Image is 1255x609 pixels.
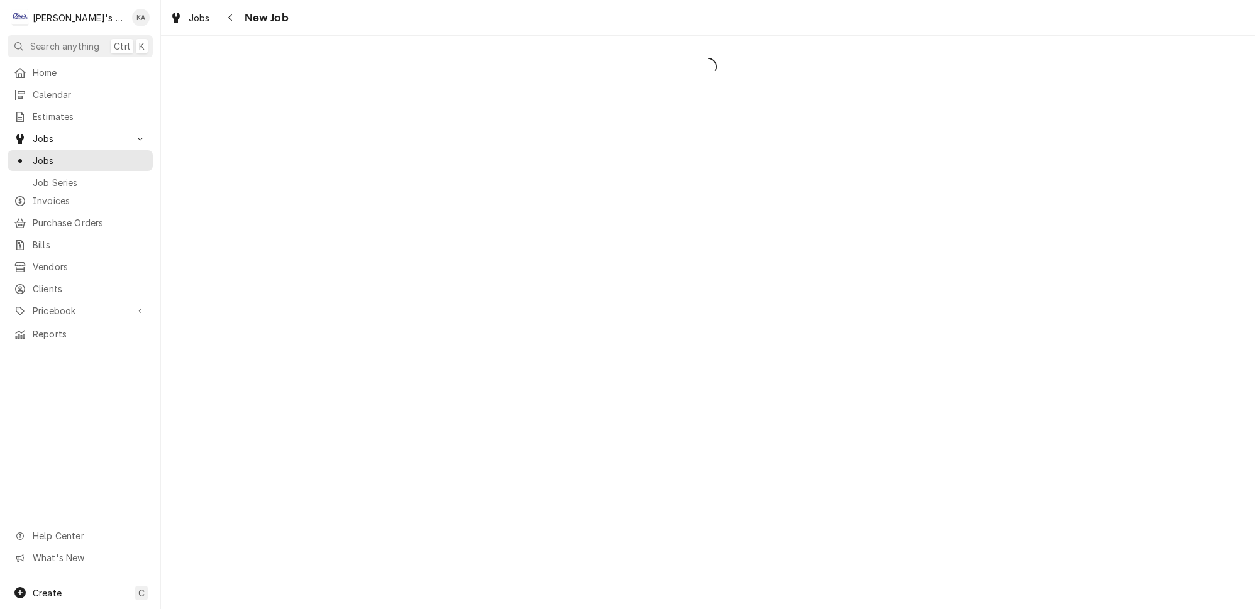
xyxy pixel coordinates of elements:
[33,327,147,341] span: Reports
[132,9,150,26] div: KA
[139,40,145,53] span: K
[33,588,62,598] span: Create
[33,11,125,25] div: [PERSON_NAME]'s Refrigeration
[8,106,153,127] a: Estimates
[8,150,153,171] a: Jobs
[11,9,29,26] div: C
[8,190,153,211] a: Invoices
[8,172,153,193] a: Job Series
[11,9,29,26] div: Clay's Refrigeration's Avatar
[8,212,153,233] a: Purchase Orders
[33,88,147,101] span: Calendar
[33,551,145,564] span: What's New
[241,9,289,26] span: New Job
[8,324,153,344] a: Reports
[114,40,130,53] span: Ctrl
[8,62,153,83] a: Home
[33,154,147,167] span: Jobs
[33,304,128,317] span: Pricebook
[138,586,145,600] span: C
[33,238,147,251] span: Bills
[8,128,153,149] a: Go to Jobs
[33,194,147,207] span: Invoices
[165,8,215,28] a: Jobs
[8,525,153,546] a: Go to Help Center
[33,176,147,189] span: Job Series
[33,66,147,79] span: Home
[8,547,153,568] a: Go to What's New
[33,529,145,542] span: Help Center
[8,300,153,321] a: Go to Pricebook
[132,9,150,26] div: Korey Austin's Avatar
[33,282,147,295] span: Clients
[161,53,1255,80] span: Loading...
[33,132,128,145] span: Jobs
[33,110,147,123] span: Estimates
[33,260,147,273] span: Vendors
[221,8,241,28] button: Navigate back
[8,84,153,105] a: Calendar
[8,278,153,299] a: Clients
[189,11,210,25] span: Jobs
[30,40,99,53] span: Search anything
[8,256,153,277] a: Vendors
[8,234,153,255] a: Bills
[33,216,147,229] span: Purchase Orders
[8,35,153,57] button: Search anythingCtrlK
